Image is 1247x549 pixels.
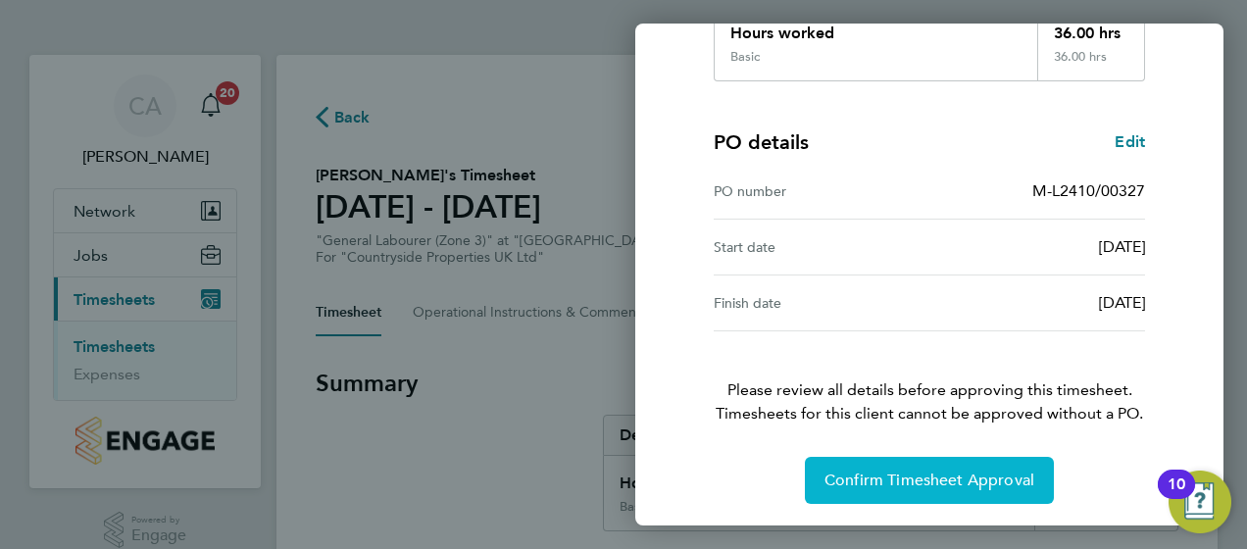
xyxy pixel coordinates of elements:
div: [DATE] [929,235,1145,259]
div: [DATE] [929,291,1145,315]
div: 10 [1168,484,1185,510]
h4: PO details [714,128,809,156]
span: Confirm Timesheet Approval [824,471,1034,490]
span: Edit [1115,132,1145,151]
span: Timesheets for this client cannot be approved without a PO. [690,402,1169,425]
div: PO number [714,179,929,203]
div: 36.00 hrs [1037,49,1145,80]
button: Confirm Timesheet Approval [805,457,1054,504]
span: M-L2410/00327 [1032,181,1145,200]
div: Hours worked [715,6,1037,49]
div: 36.00 hrs [1037,6,1145,49]
button: Open Resource Center, 10 new notifications [1169,471,1231,533]
div: Basic [730,49,760,65]
div: Start date [714,235,929,259]
a: Edit [1115,130,1145,154]
p: Please review all details before approving this timesheet. [690,331,1169,425]
div: Finish date [714,291,929,315]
